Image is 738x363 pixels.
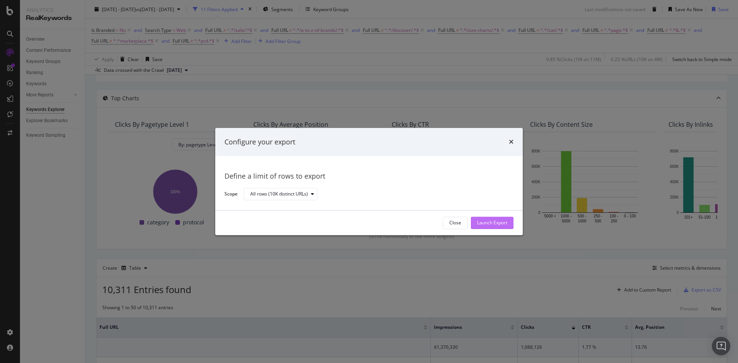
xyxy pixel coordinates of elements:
div: Configure your export [224,137,295,147]
div: Close [449,220,461,226]
button: Close [443,217,468,229]
div: All rows (10K distinct URLs) [250,192,308,197]
label: Scope [224,191,238,199]
button: Launch Export [471,217,514,229]
div: Open Intercom Messenger [712,337,730,355]
div: Launch Export [477,220,507,226]
div: modal [215,128,523,235]
div: Define a limit of rows to export [224,172,514,182]
div: times [509,137,514,147]
button: All rows (10K distinct URLs) [244,188,317,201]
